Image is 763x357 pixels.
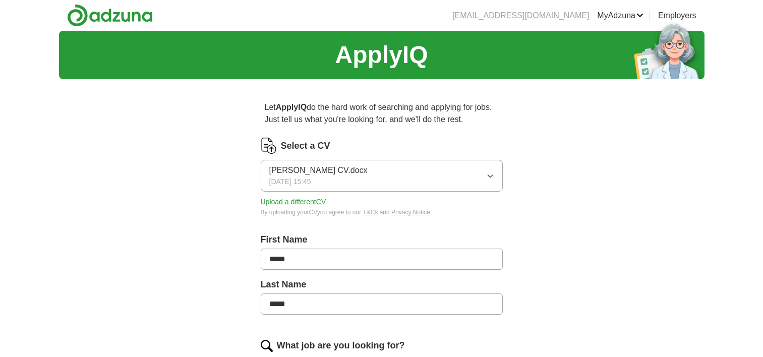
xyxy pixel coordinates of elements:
[261,160,503,192] button: [PERSON_NAME] CV.docx[DATE] 15:45
[277,339,405,352] label: What job are you looking for?
[363,209,378,216] a: T&Cs
[281,139,330,153] label: Select a CV
[269,176,311,187] span: [DATE] 15:45
[261,208,503,217] div: By uploading your CV you agree to our and .
[597,10,643,22] a: MyAdzuna
[261,97,503,130] p: Let do the hard work of searching and applying for jobs. Just tell us what you're looking for, an...
[658,10,696,22] a: Employers
[67,4,153,27] img: Adzuna logo
[269,164,368,176] span: [PERSON_NAME] CV.docx
[335,37,428,73] h1: ApplyIQ
[261,233,503,247] label: First Name
[261,197,326,207] button: Upload a differentCV
[261,340,273,352] img: search.png
[452,10,589,22] li: [EMAIL_ADDRESS][DOMAIN_NAME]
[391,209,430,216] a: Privacy Notice
[261,138,277,154] img: CV Icon
[261,278,503,291] label: Last Name
[276,103,307,111] strong: ApplyIQ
